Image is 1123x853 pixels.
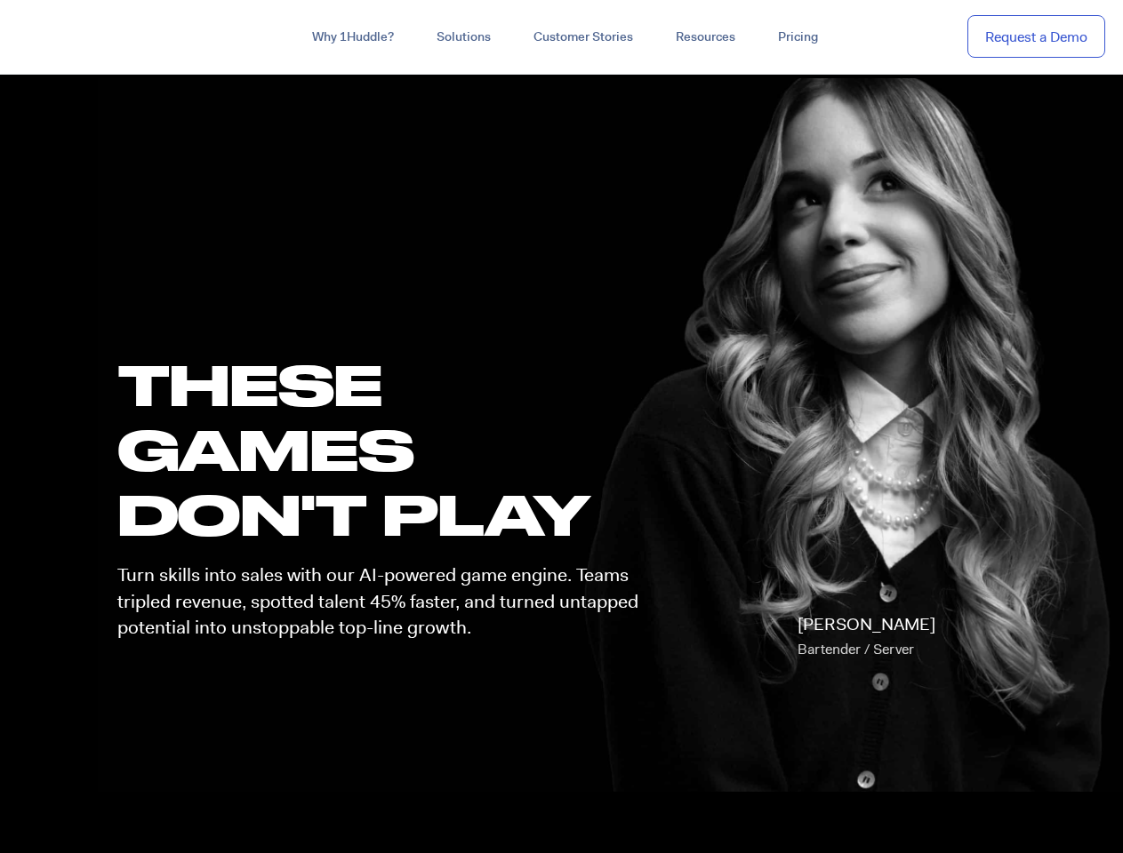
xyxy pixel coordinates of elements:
h1: these GAMES DON'T PLAY [117,352,654,547]
a: Request a Demo [967,15,1105,59]
a: Pricing [757,21,839,53]
a: Why 1Huddle? [291,21,415,53]
p: Turn skills into sales with our AI-powered game engine. Teams tripled revenue, spotted talent 45%... [117,562,654,641]
span: Bartender / Server [798,640,914,658]
img: ... [18,20,145,53]
p: [PERSON_NAME] [798,612,935,662]
a: Solutions [415,21,512,53]
a: Resources [654,21,757,53]
a: Customer Stories [512,21,654,53]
